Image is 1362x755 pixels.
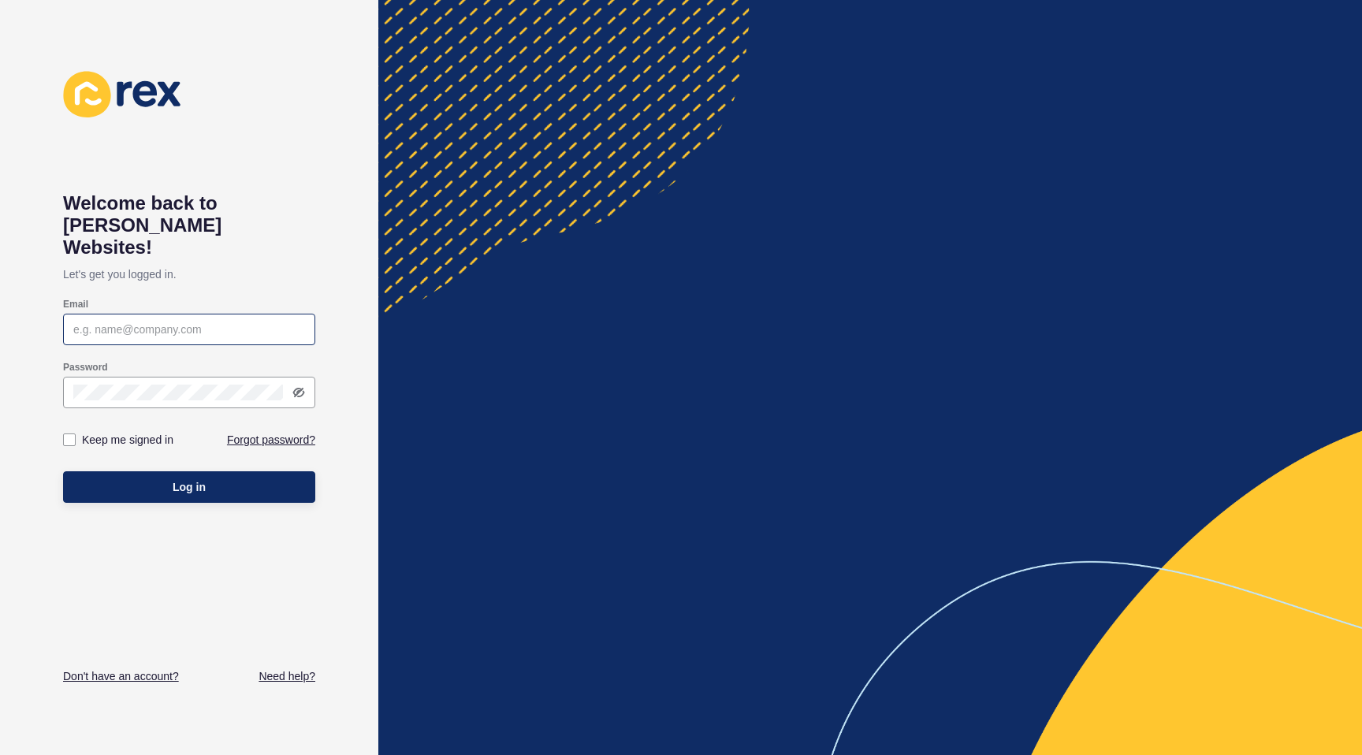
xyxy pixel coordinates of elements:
[227,432,315,448] a: Forgot password?
[73,322,305,337] input: e.g. name@company.com
[82,432,173,448] label: Keep me signed in
[63,361,108,374] label: Password
[63,298,88,311] label: Email
[259,668,315,684] a: Need help?
[63,471,315,503] button: Log in
[63,668,179,684] a: Don't have an account?
[173,479,206,495] span: Log in
[63,258,315,290] p: Let's get you logged in.
[63,192,315,258] h1: Welcome back to [PERSON_NAME] Websites!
